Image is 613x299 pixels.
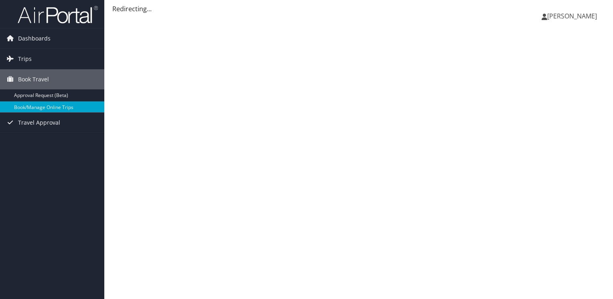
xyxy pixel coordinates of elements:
a: [PERSON_NAME] [542,4,605,28]
span: [PERSON_NAME] [547,12,597,20]
span: Trips [18,49,32,69]
span: Dashboards [18,28,51,48]
img: airportal-logo.png [18,5,98,24]
span: Travel Approval [18,113,60,133]
span: Book Travel [18,69,49,89]
div: Redirecting... [112,4,605,14]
